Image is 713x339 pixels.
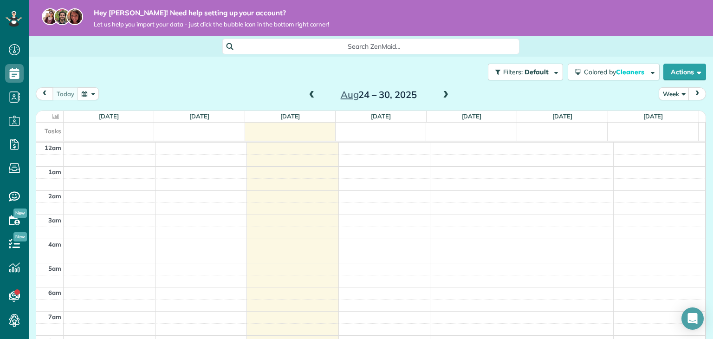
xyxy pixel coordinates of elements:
[488,64,563,80] button: Filters: Default
[66,8,83,25] img: michelle-19f622bdf1676172e81f8f8fba1fb50e276960ebfe0243fe18214015130c80e4.jpg
[42,8,58,25] img: maria-72a9807cf96188c08ef61303f053569d2e2a8a1cde33d635c8a3ac13582a053d.jpg
[45,144,61,151] span: 12am
[48,168,61,176] span: 1am
[48,313,61,320] span: 7am
[483,64,563,80] a: Filters: Default
[659,87,689,100] button: Week
[321,90,437,100] h2: 24 – 30, 2025
[48,241,61,248] span: 4am
[45,127,61,135] span: Tasks
[280,112,300,120] a: [DATE]
[94,20,329,28] span: Let us help you import your data - just click the bubble icon in the bottom right corner!
[568,64,660,80] button: Colored byCleaners
[341,89,359,100] span: Aug
[54,8,71,25] img: jorge-587dff0eeaa6aab1f244e6dc62b8924c3b6ad411094392a53c71c6c4a576187d.jpg
[94,8,329,18] strong: Hey [PERSON_NAME]! Need help setting up your account?
[36,87,53,100] button: prev
[503,68,523,76] span: Filters:
[48,289,61,296] span: 6am
[48,265,61,272] span: 5am
[525,68,549,76] span: Default
[371,112,391,120] a: [DATE]
[48,192,61,200] span: 2am
[584,68,648,76] span: Colored by
[616,68,646,76] span: Cleaners
[681,307,704,330] div: Open Intercom Messenger
[663,64,706,80] button: Actions
[13,232,27,241] span: New
[99,112,119,120] a: [DATE]
[552,112,572,120] a: [DATE]
[462,112,482,120] a: [DATE]
[688,87,706,100] button: next
[52,87,78,100] button: today
[643,112,663,120] a: [DATE]
[189,112,209,120] a: [DATE]
[13,209,27,218] span: New
[48,216,61,224] span: 3am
